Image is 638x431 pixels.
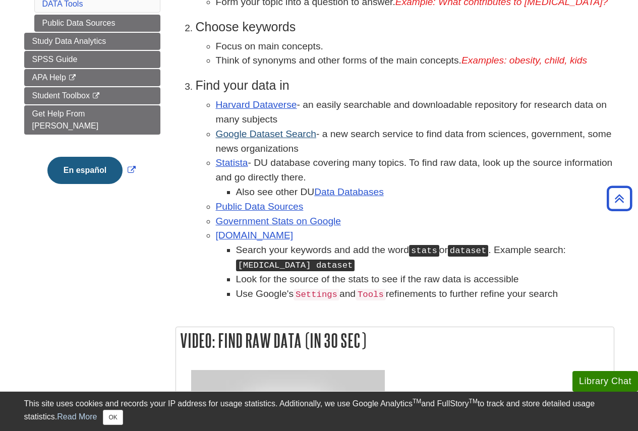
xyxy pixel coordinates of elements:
a: Read More [57,412,97,421]
li: Focus on main concepts. [216,39,614,54]
span: Get Help From [PERSON_NAME] [32,109,99,130]
code: Tools [356,289,386,300]
a: [DOMAIN_NAME] [216,230,294,240]
h3: Find your data in [196,78,614,93]
li: - DU database covering many topics. To find raw data, look up the source information and go direc... [216,156,614,199]
a: APA Help [24,69,160,86]
a: Public Data Sources [34,15,160,32]
button: Close [103,410,123,425]
li: Look for the source of the stats to see if the raw data is accessible [236,272,614,287]
kbd: stats [409,245,439,257]
a: SPSS Guide [24,51,160,68]
a: Public Data Sources [216,201,304,212]
li: Use Google's and refinements to further refine your search [236,287,614,301]
a: Link opens in new window [45,166,138,174]
a: Government Stats on Google [216,216,341,226]
em: Examples: obesity, child, kids [461,55,587,66]
div: This site uses cookies and records your IP address for usage statistics. Additionally, we use Goo... [24,398,614,425]
button: Library Chat [572,371,638,392]
li: - an easily searchable and downloadable repository for research data on many subjects [216,98,614,127]
span: APA Help [32,73,66,82]
i: This link opens in a new window [68,75,77,81]
sup: TM [469,398,478,405]
h3: Choose keywords [196,20,614,34]
a: Data Databases [314,187,384,197]
kbd: [MEDICAL_DATA] dataset [236,260,355,271]
span: SPSS Guide [32,55,78,64]
li: - a new search service to find data from sciences, government, some news organizations [216,127,614,156]
code: Settings [294,289,339,300]
li: Also see other DU [236,185,614,200]
li: Think of synonyms and other forms of the main concepts. [216,53,614,68]
a: Study Data Analytics [24,33,160,50]
button: En español [47,157,123,184]
kbd: dataset [448,245,489,257]
li: Search your keywords and add the word or . Example search: [236,243,614,272]
a: Harvard Dataverse [216,99,297,110]
i: This link opens in a new window [92,93,100,99]
a: Google Dataset Search [216,129,316,139]
a: Back to Top [603,192,635,205]
a: Student Toolbox [24,87,160,104]
h2: Video: Find Raw Data (in 30 Sec) [176,327,614,354]
a: Statista [216,157,248,168]
a: Get Help From [PERSON_NAME] [24,105,160,135]
sup: TM [413,398,421,405]
span: Study Data Analytics [32,37,106,45]
span: Student Toolbox [32,91,90,100]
